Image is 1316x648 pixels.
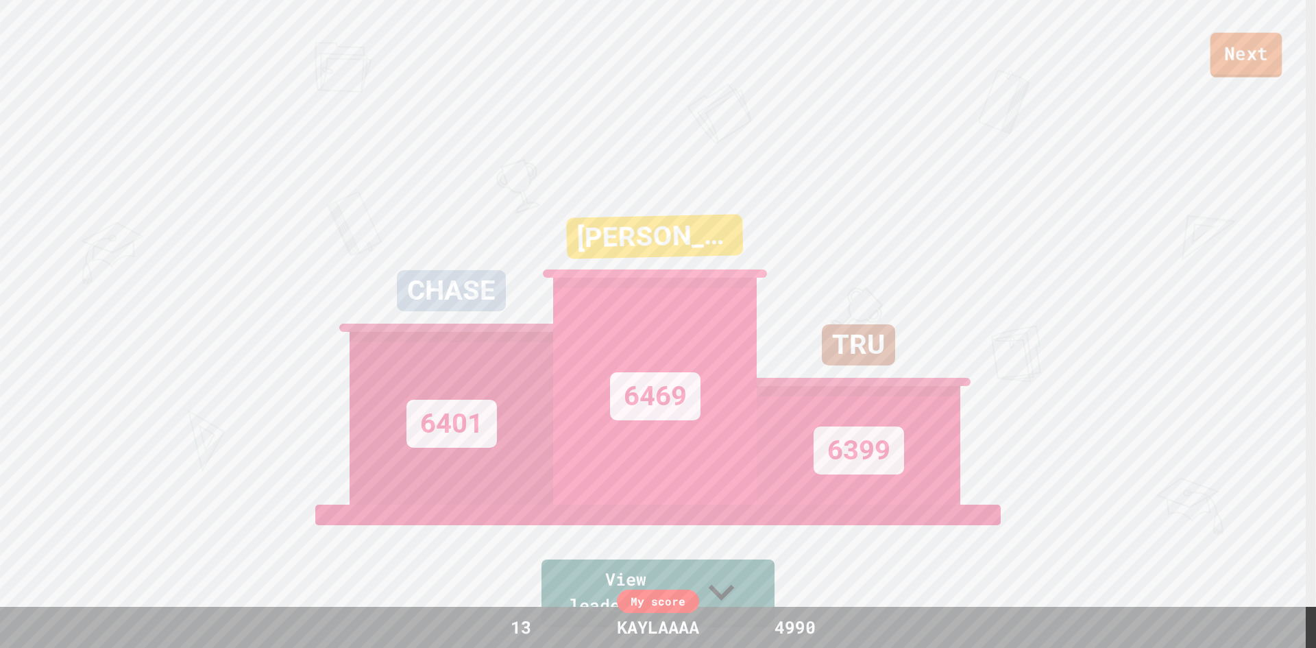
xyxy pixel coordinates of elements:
div: 6469 [610,372,700,420]
div: [PERSON_NAME] [566,214,743,259]
div: TRU [822,324,895,365]
div: 13 [470,614,572,640]
a: Next [1210,33,1282,77]
div: KAYLAAAA [603,614,713,640]
div: My score [617,590,699,613]
div: 6401 [406,400,497,448]
div: 6399 [814,427,904,475]
div: CHASE [397,270,506,311]
div: 4990 [744,614,846,640]
a: View leaderboard [541,560,775,627]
